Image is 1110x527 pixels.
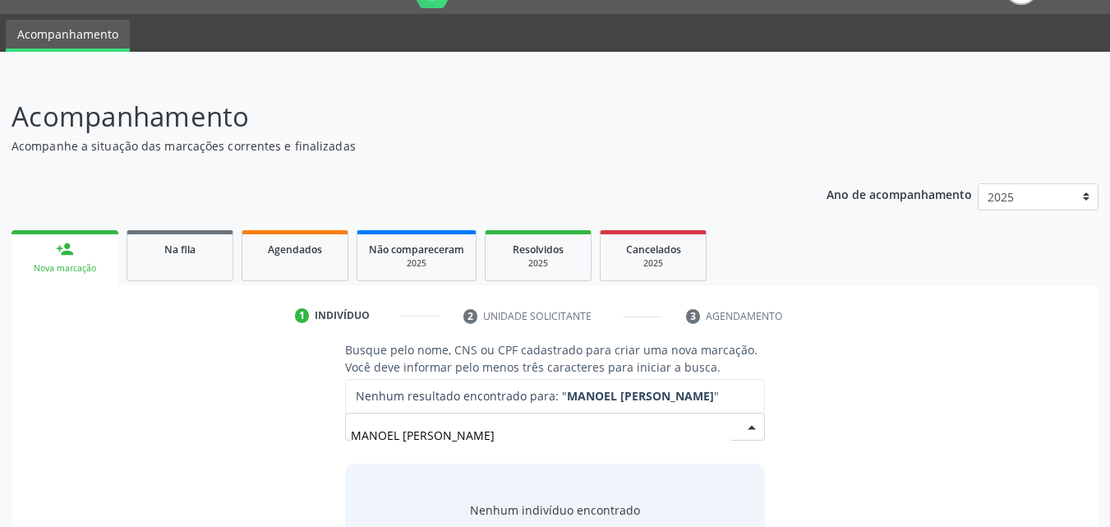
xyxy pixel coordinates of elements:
[470,502,640,519] div: Nenhum indivíduo encontrado
[345,341,766,376] p: Busque pelo nome, CNS ou CPF cadastrado para criar uma nova marcação. Você deve informar pelo men...
[612,257,694,270] div: 2025
[23,262,107,275] div: Nova marcação
[12,96,772,137] p: Acompanhamento
[626,243,681,257] span: Cancelados
[827,183,972,204] p: Ano de acompanhamento
[164,243,196,257] span: Na fila
[369,257,464,270] div: 2025
[567,388,714,404] strong: MANOEL [PERSON_NAME]
[6,20,130,52] a: Acompanhamento
[315,308,370,323] div: Indivíduo
[513,243,564,257] span: Resolvidos
[295,308,310,323] div: 1
[356,388,719,404] span: Nenhum resultado encontrado para: " "
[369,243,464,257] span: Não compareceram
[12,137,772,155] p: Acompanhe a situação das marcações correntes e finalizadas
[497,257,579,270] div: 2025
[268,243,322,257] span: Agendados
[56,240,74,258] div: person_add
[351,418,732,451] input: Busque por nome, CNS ou CPF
